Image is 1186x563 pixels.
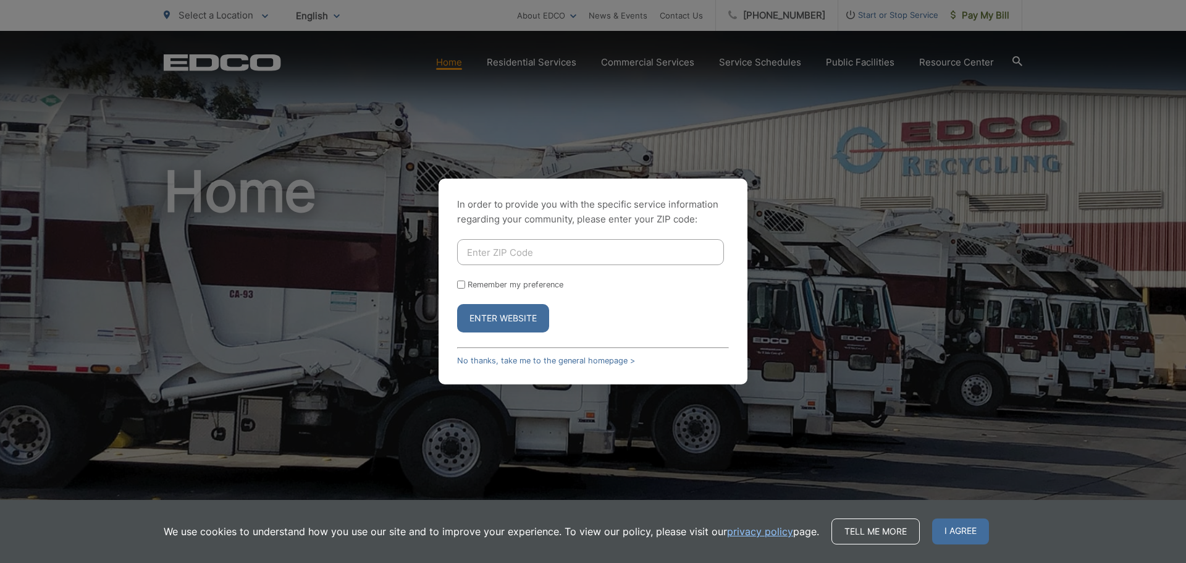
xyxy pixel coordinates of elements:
[468,280,563,289] label: Remember my preference
[457,356,635,365] a: No thanks, take me to the general homepage >
[932,519,989,544] span: I agree
[831,519,920,544] a: Tell me more
[164,524,819,539] p: We use cookies to understand how you use our site and to improve your experience. To view our pol...
[457,304,549,332] button: Enter Website
[457,239,724,265] input: Enter ZIP Code
[457,197,729,227] p: In order to provide you with the specific service information regarding your community, please en...
[727,524,793,539] a: privacy policy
